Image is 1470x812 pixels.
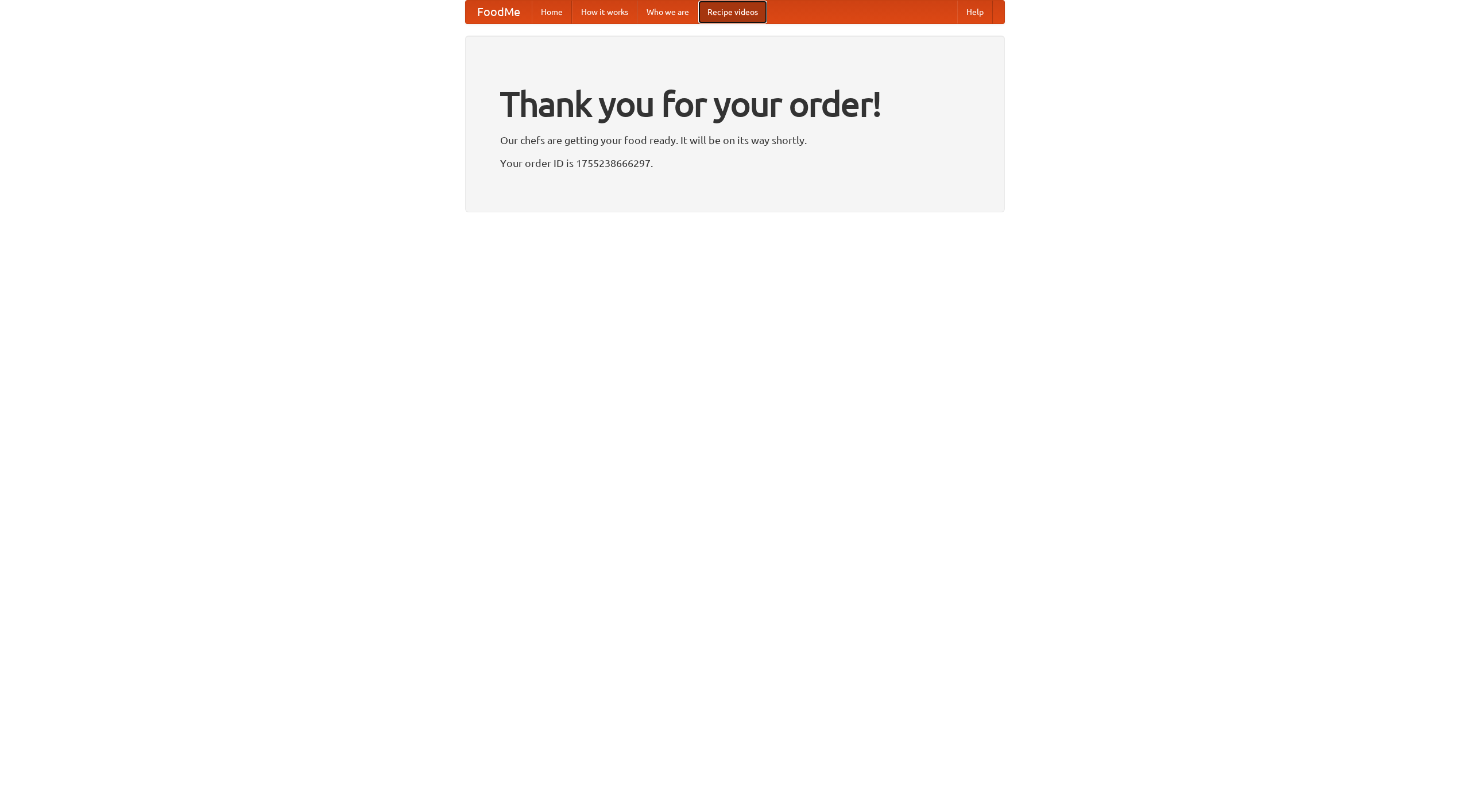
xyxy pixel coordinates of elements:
a: Recipe videos [698,1,767,24]
a: FoodMe [466,1,532,24]
a: Who we are [637,1,698,24]
p: Your order ID is 1755238666297. [500,154,970,172]
a: Home [532,1,572,24]
a: Help [957,1,993,24]
p: Our chefs are getting your food ready. It will be on its way shortly. [500,131,970,149]
h1: Thank you for your order! [500,76,970,131]
a: How it works [572,1,637,24]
